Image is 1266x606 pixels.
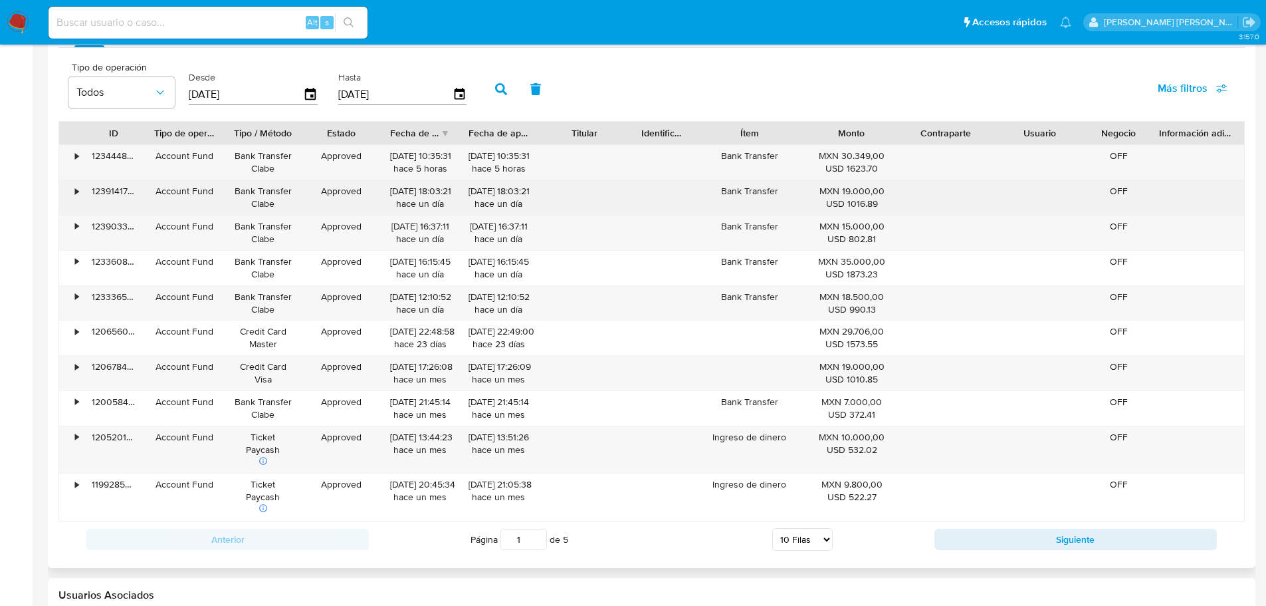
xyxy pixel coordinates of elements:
[335,13,362,32] button: search-icon
[325,16,329,29] span: s
[1239,31,1259,42] span: 3.157.0
[972,15,1047,29] span: Accesos rápidos
[307,16,318,29] span: Alt
[1060,17,1071,28] a: Notificaciones
[1242,15,1256,29] a: Salir
[58,589,1245,602] h2: Usuarios Asociados
[1104,16,1238,29] p: gloria.villasanti@mercadolibre.com
[49,14,368,31] input: Buscar usuario o caso...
